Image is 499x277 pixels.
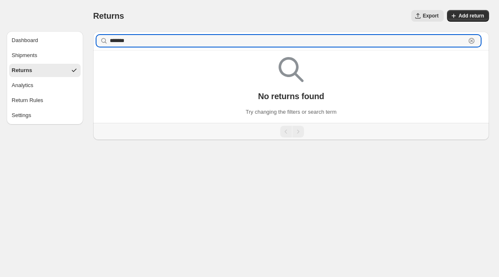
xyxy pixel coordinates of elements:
[12,81,33,90] div: Analytics
[12,66,32,75] div: Returns
[459,12,484,19] span: Add return
[246,108,336,116] p: Try changing the filters or search term
[12,96,43,105] div: Return Rules
[9,49,81,62] button: Shipments
[12,36,38,45] div: Dashboard
[411,10,444,22] button: Export
[9,64,81,77] button: Returns
[12,111,31,120] div: Settings
[423,12,439,19] span: Export
[9,34,81,47] button: Dashboard
[93,11,124,20] span: Returns
[9,94,81,107] button: Return Rules
[279,57,304,82] img: Empty search results
[467,37,476,45] button: Clear
[447,10,489,22] button: Add return
[12,51,37,60] div: Shipments
[93,123,489,140] nav: Pagination
[9,79,81,92] button: Analytics
[9,109,81,122] button: Settings
[258,91,324,101] p: No returns found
